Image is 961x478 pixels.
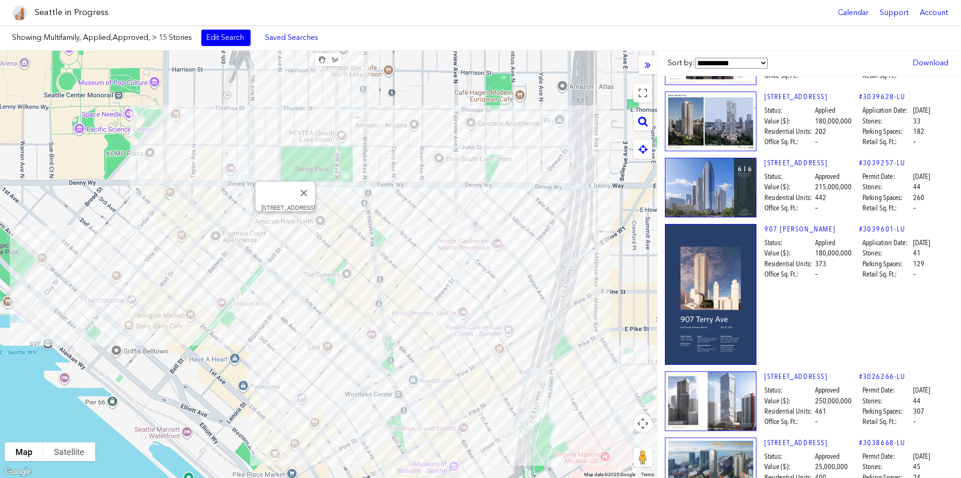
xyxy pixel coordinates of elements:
[764,259,814,269] span: Residential Units:
[815,396,852,406] span: 250,000,000
[764,171,814,182] span: Status:
[815,248,852,258] span: 180,000,000
[764,238,814,248] span: Status:
[815,462,848,472] span: 25,000,000
[913,416,916,427] span: –
[862,462,912,472] span: Stories:
[862,259,912,269] span: Parking Spaces:
[862,269,912,279] span: Retail Sq. Ft.:
[913,406,924,416] span: 307
[764,116,814,126] span: Value ($):
[764,224,859,234] a: 907 [PERSON_NAME]
[328,53,342,66] button: Draw a shape
[201,30,251,46] a: Edit Search
[764,193,814,203] span: Residential Units:
[859,224,906,234] a: #3039601-LU
[862,385,912,395] span: Permit Date:
[913,203,916,213] span: –
[913,126,924,137] span: 182
[815,259,826,269] span: 373
[913,171,930,182] span: [DATE]
[12,32,192,43] label: Showing:
[764,92,859,102] a: [STREET_ADDRESS]
[764,416,814,427] span: Office Sq. Ft.:
[633,448,652,467] button: Drag Pegman onto the map to open Street View
[862,116,912,126] span: Stories:
[764,126,814,137] span: Residential Units:
[913,396,921,406] span: 44
[862,105,912,116] span: Application Date:
[815,203,818,213] span: –
[815,385,839,395] span: Approved
[815,269,818,279] span: –
[815,406,826,416] span: 461
[862,416,912,427] span: Retail Sq. Ft.:
[815,116,852,126] span: 180,000,000
[764,371,859,382] a: [STREET_ADDRESS]
[862,137,912,147] span: Retail Sq. Ft.:
[862,248,912,258] span: Stories:
[764,396,814,406] span: Value ($):
[859,158,906,168] a: #3039257-LU
[764,158,859,168] a: [STREET_ADDRESS]
[862,396,912,406] span: Stories:
[859,371,906,382] a: #3026266-LU
[913,248,921,258] span: 41
[293,182,315,204] button: Close
[913,269,916,279] span: –
[862,193,912,203] span: Parking Spaces:
[913,385,930,395] span: [DATE]
[815,137,818,147] span: –
[315,53,328,66] button: Stop drawing
[862,182,912,192] span: Stories:
[665,158,756,217] img: 1.jpg
[862,126,912,137] span: Parking Spaces:
[913,259,924,269] span: 129
[695,58,768,68] select: Sort by:
[665,371,756,431] img: 24.jpg
[764,203,814,213] span: Office Sq. Ft.:
[815,193,826,203] span: 442
[862,203,912,213] span: Retail Sq. Ft.:
[764,385,814,395] span: Status:
[815,451,839,462] span: Approved
[862,171,912,182] span: Permit Date:
[261,204,315,211] div: [STREET_ADDRESS]
[764,137,814,147] span: Office Sq. Ft.:
[668,58,768,69] label: Sort by:
[764,269,814,279] span: Office Sq. Ft.:
[35,7,108,18] h1: Seattle in Progress
[633,414,652,433] button: Map camera controls
[5,442,43,461] button: Show street map
[815,238,835,248] span: Applied
[764,182,814,192] span: Value ($):
[815,126,826,137] span: 202
[764,105,814,116] span: Status:
[913,137,916,147] span: –
[859,92,906,102] a: #3039628-LU
[633,84,652,102] button: Toggle fullscreen view
[764,451,814,462] span: Status:
[2,466,33,478] a: Open this area in Google Maps (opens a new window)
[859,438,906,448] a: #3038668-LU
[764,438,859,448] a: [STREET_ADDRESS]
[641,472,654,477] a: Terms
[815,416,818,427] span: –
[908,55,953,71] a: Download
[913,238,930,248] span: [DATE]
[2,466,33,478] img: Google
[862,238,912,248] span: Application Date:
[913,451,930,462] span: [DATE]
[764,248,814,258] span: Value ($):
[913,462,921,472] span: 45
[764,406,814,416] span: Residential Units:
[44,33,192,42] span: Multifamily, Applied,Approved, > 15 Stories
[913,193,924,203] span: 260
[12,5,27,20] img: favicon-96x96.png
[815,182,852,192] span: 215,000,000
[913,105,930,116] span: [DATE]
[764,462,814,472] span: Value ($):
[665,224,756,365] img: 1.jpg
[584,472,635,477] span: Map data ©2025 Google
[43,442,95,461] button: Show satellite imagery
